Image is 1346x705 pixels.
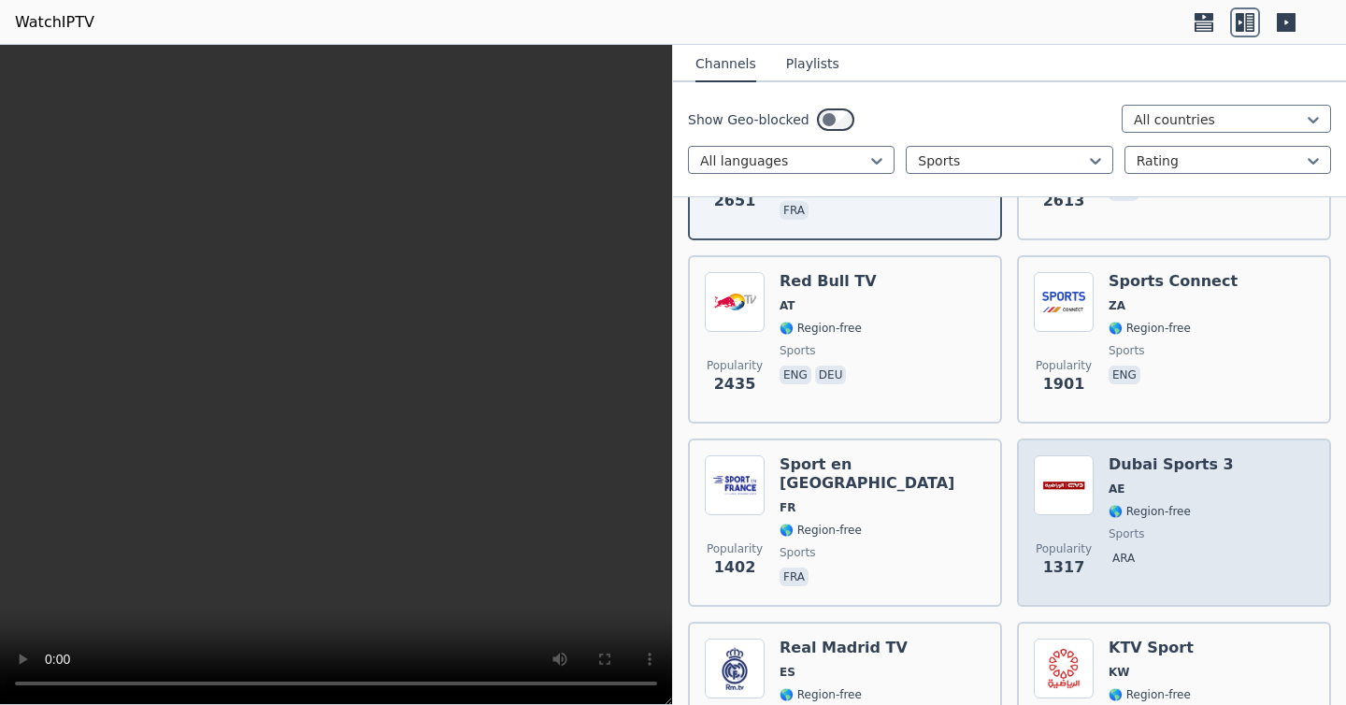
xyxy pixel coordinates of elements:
[1043,373,1085,396] span: 1901
[1109,549,1138,568] p: ara
[1109,687,1191,702] span: 🌎 Region-free
[705,272,765,332] img: Red Bull TV
[688,110,809,129] label: Show Geo-blocked
[705,455,765,515] img: Sport en France
[1109,455,1234,474] h6: Dubai Sports 3
[780,545,815,560] span: sports
[780,455,985,493] h6: Sport en [GEOGRAPHIC_DATA]
[1109,639,1194,657] h6: KTV Sport
[707,358,763,373] span: Popularity
[15,11,94,34] a: WatchIPTV
[1109,343,1144,358] span: sports
[714,373,756,396] span: 2435
[780,366,811,384] p: eng
[1109,482,1124,496] span: AE
[780,665,795,680] span: ES
[1036,358,1092,373] span: Popularity
[705,639,765,698] img: Real Madrid TV
[1109,272,1238,291] h6: Sports Connect
[780,687,862,702] span: 🌎 Region-free
[780,298,795,313] span: AT
[1034,455,1094,515] img: Dubai Sports 3
[1034,639,1094,698] img: KTV Sport
[1109,321,1191,336] span: 🌎 Region-free
[1043,556,1085,579] span: 1317
[780,343,815,358] span: sports
[780,201,809,220] p: fra
[780,500,795,515] span: FR
[815,366,847,384] p: deu
[1109,366,1140,384] p: eng
[780,272,877,291] h6: Red Bull TV
[1109,298,1125,313] span: ZA
[1109,504,1191,519] span: 🌎 Region-free
[780,568,809,586] p: fra
[1109,665,1130,680] span: KW
[786,47,839,82] button: Playlists
[695,47,756,82] button: Channels
[1109,526,1144,541] span: sports
[707,541,763,556] span: Popularity
[714,556,756,579] span: 1402
[1034,272,1094,332] img: Sports Connect
[780,639,908,657] h6: Real Madrid TV
[714,190,756,212] span: 2651
[780,321,862,336] span: 🌎 Region-free
[780,523,862,538] span: 🌎 Region-free
[1036,541,1092,556] span: Popularity
[1043,190,1085,212] span: 2613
